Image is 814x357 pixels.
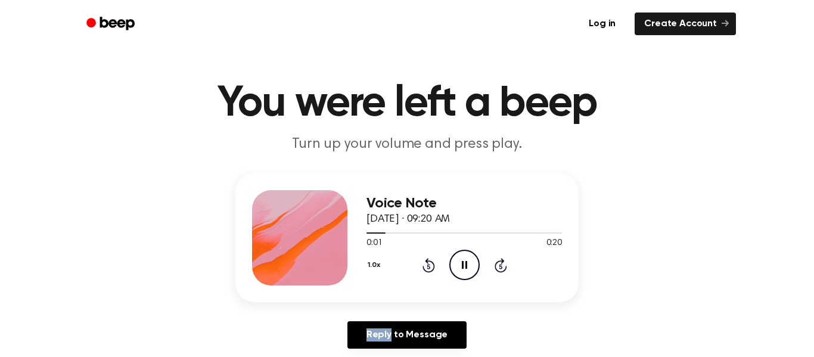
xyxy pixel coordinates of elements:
h3: Voice Note [366,195,562,212]
span: 0:20 [546,237,562,250]
a: Beep [78,13,145,36]
span: [DATE] · 09:20 AM [366,214,450,225]
h1: You were left a beep [102,82,712,125]
a: Reply to Message [347,321,467,349]
span: 0:01 [366,237,382,250]
p: Turn up your volume and press play. [178,135,636,154]
a: Create Account [635,13,736,35]
a: Log in [577,10,627,38]
button: 1.0x [366,255,384,275]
